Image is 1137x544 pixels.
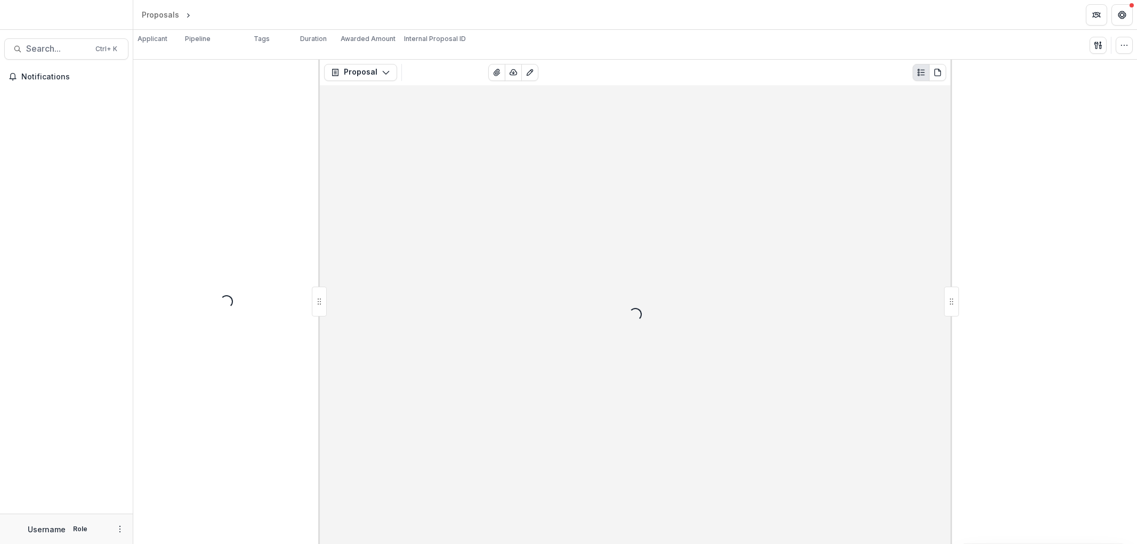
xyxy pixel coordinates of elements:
button: More [114,523,126,535]
button: Proposal [324,64,397,81]
button: Get Help [1111,4,1133,26]
div: Proposals [142,9,179,20]
a: Proposals [138,7,183,22]
p: Role [70,524,91,534]
span: Search... [26,44,89,54]
button: Partners [1086,4,1107,26]
button: Edit as form [521,64,538,81]
span: Notifications [21,72,124,82]
p: Tags [254,34,270,44]
p: Username [28,524,66,535]
button: Notifications [4,68,128,85]
p: Applicant [138,34,167,44]
button: PDF view [929,64,946,81]
button: Search... [4,38,128,60]
button: Plaintext view [913,64,930,81]
p: Pipeline [185,34,211,44]
nav: breadcrumb [138,7,238,22]
p: Awarded Amount [341,34,396,44]
div: Ctrl + K [93,43,119,55]
button: View Attached Files [488,64,505,81]
p: Duration [300,34,327,44]
p: Internal Proposal ID [404,34,466,44]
